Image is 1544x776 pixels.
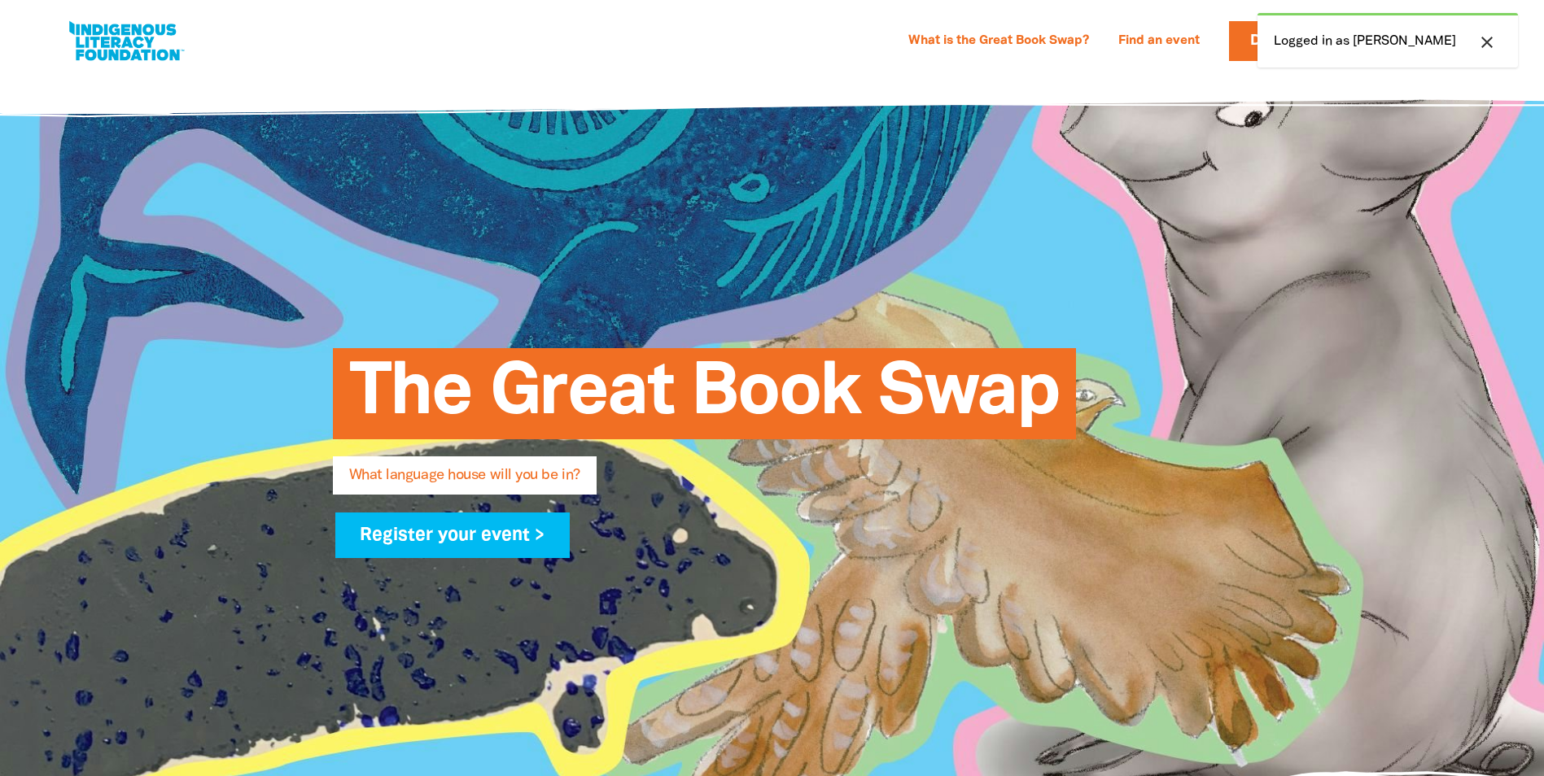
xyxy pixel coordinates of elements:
a: What is the Great Book Swap? [899,28,1099,54]
i: close [1477,33,1497,52]
div: Logged in as [PERSON_NAME] [1258,13,1518,68]
span: What language house will you be in? [349,469,580,495]
a: Register your event > [335,512,571,558]
span: The Great Book Swap [349,360,1060,439]
a: Find an event [1109,28,1209,54]
button: close [1472,32,1502,53]
a: Donate [1229,21,1332,61]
